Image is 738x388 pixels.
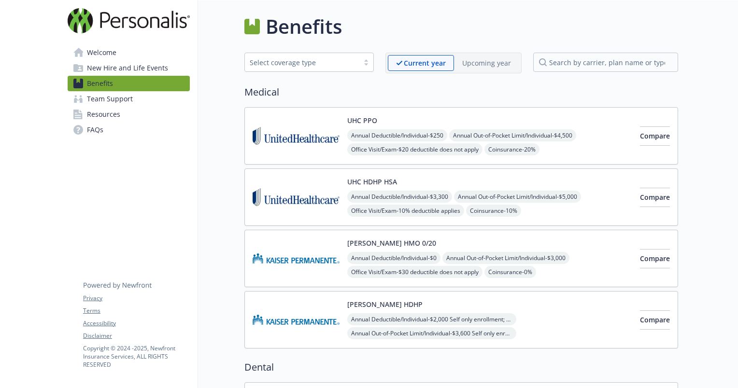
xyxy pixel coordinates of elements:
[404,58,446,68] p: Current year
[87,76,113,91] span: Benefits
[347,205,464,217] span: Office Visit/Exam - 10% deductible applies
[466,205,521,217] span: Coinsurance - 10%
[347,313,516,325] span: Annual Deductible/Individual - $2,000 Self only enrollment; $3,300 for any one member within a fa...
[484,143,539,155] span: Coinsurance - 20%
[87,107,120,122] span: Resources
[449,129,576,141] span: Annual Out-of-Pocket Limit/Individual - $4,500
[83,306,189,315] a: Terms
[640,193,670,202] span: Compare
[68,76,190,91] a: Benefits
[83,344,189,369] p: Copyright © 2024 - 2025 , Newfront Insurance Services, ALL RIGHTS RESERVED
[87,60,168,76] span: New Hire and Life Events
[68,122,190,138] a: FAQs
[462,58,511,68] p: Upcoming year
[640,249,670,268] button: Compare
[347,129,447,141] span: Annual Deductible/Individual - $250
[640,126,670,146] button: Compare
[253,115,340,156] img: United Healthcare Insurance Company carrier logo
[266,12,342,41] h1: Benefits
[640,188,670,207] button: Compare
[454,191,581,203] span: Annual Out-of-Pocket Limit/Individual - $5,000
[347,191,452,203] span: Annual Deductible/Individual - $3,300
[347,143,483,155] span: Office Visit/Exam - $20 deductible does not apply
[347,327,516,339] span: Annual Out-of-Pocket Limit/Individual - $3,600 Self only enrollment; $3,600 for any one member wi...
[347,177,397,187] button: UHC HDHP HSA
[347,252,440,264] span: Annual Deductible/Individual - $0
[253,299,340,340] img: Kaiser Permanente Insurance Company carrier logo
[83,294,189,303] a: Privacy
[484,266,536,278] span: Coinsurance - 0%
[253,177,340,218] img: United Healthcare Insurance Company carrier logo
[87,91,133,107] span: Team Support
[253,238,340,279] img: Kaiser Permanente Insurance Company carrier logo
[87,122,103,138] span: FAQs
[83,332,189,340] a: Disclaimer
[640,310,670,330] button: Compare
[68,107,190,122] a: Resources
[533,53,678,72] input: search by carrier, plan name or type
[442,252,569,264] span: Annual Out-of-Pocket Limit/Individual - $3,000
[640,254,670,263] span: Compare
[640,131,670,140] span: Compare
[68,45,190,60] a: Welcome
[68,91,190,107] a: Team Support
[87,45,116,60] span: Welcome
[244,360,678,374] h2: Dental
[347,238,436,248] button: [PERSON_NAME] HMO 0/20
[347,266,483,278] span: Office Visit/Exam - $30 deductible does not apply
[68,60,190,76] a: New Hire and Life Events
[347,299,423,309] button: [PERSON_NAME] HDHP
[347,115,377,125] button: UHC PPO
[250,57,354,68] div: Select coverage type
[83,319,189,328] a: Accessibility
[244,85,678,99] h2: Medical
[640,315,670,324] span: Compare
